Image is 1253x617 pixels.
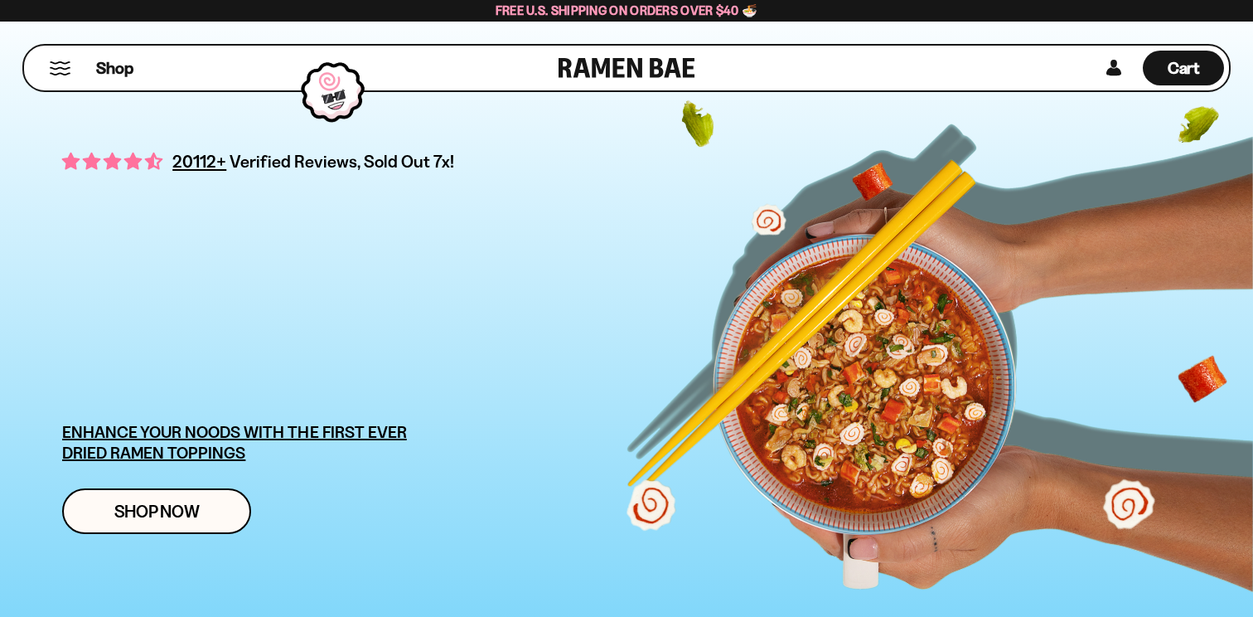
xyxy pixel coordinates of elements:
span: Shop [96,57,133,80]
span: Free U.S. Shipping on Orders over $40 🍜 [496,2,758,18]
button: Mobile Menu Trigger [49,61,71,75]
a: Shop [96,51,133,85]
span: Verified Reviews, Sold Out 7x! [230,151,454,172]
a: Cart [1143,46,1224,90]
a: Shop Now [62,488,251,534]
span: Cart [1168,58,1200,78]
span: Shop Now [114,503,200,520]
span: 20112+ [172,148,226,174]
